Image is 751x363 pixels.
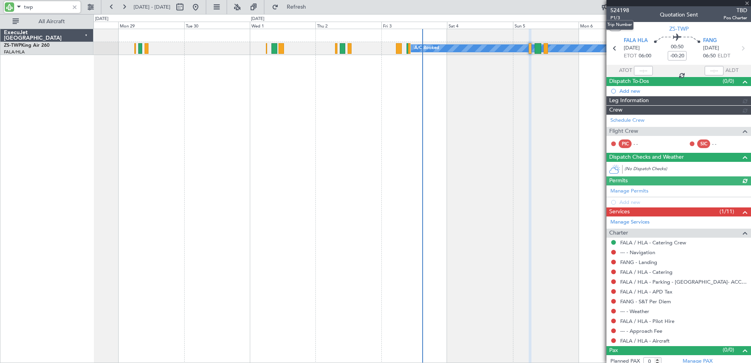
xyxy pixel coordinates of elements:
div: (No Dispatch Checks) [625,166,751,174]
a: FALA / HLA - Parking - [GEOGRAPHIC_DATA]- ACC # 1800 [620,279,747,285]
div: Sat 4 [447,22,513,29]
a: FALA/HLA [4,49,25,55]
span: ATOT [619,67,632,75]
span: 524198 [610,6,629,15]
span: 00:50 [671,43,683,51]
button: Refresh [268,1,315,13]
span: [DATE] [703,44,719,52]
span: (0/0) [723,346,734,354]
div: Fri 3 [381,22,447,29]
span: Dispatch Checks and Weather [609,153,684,162]
div: [DATE] [251,16,264,22]
a: FALA / HLA - Catering Crew [620,239,686,246]
span: 06:00 [639,52,651,60]
span: FANG [703,37,717,45]
span: Dispatch To-Dos [609,77,649,86]
span: (0/0) [723,77,734,85]
span: 06:50 [703,52,716,60]
div: Quotation Sent [660,11,698,19]
span: [DATE] [624,44,640,52]
span: ALDT [725,67,738,75]
div: [DATE] [95,16,108,22]
span: Services [609,207,630,216]
a: FALA / HLA - Pilot Hire [620,318,674,324]
span: All Aircraft [20,19,83,24]
div: Sun 5 [513,22,579,29]
span: Pos Charter [724,15,747,21]
a: --- - Navigation [620,249,655,256]
a: --- - Approach Fee [620,328,662,334]
button: All Aircraft [9,15,85,28]
a: Manage Services [610,218,650,226]
span: ZS-TWP [669,25,689,33]
span: [DATE] - [DATE] [134,4,170,11]
div: Tue 30 [184,22,250,29]
div: Mon 29 [118,22,184,29]
a: ZS-TWPKing Air 260 [4,43,49,48]
span: TBD [724,6,747,15]
a: FANG - S&T Per Diem [620,298,671,305]
a: FALA / HLA - APD Tax [620,288,672,295]
div: Trip Number [606,20,634,30]
a: FALA / HLA - Aircraft [620,337,670,344]
span: (1/11) [720,207,734,216]
div: Wed 1 [250,22,315,29]
div: Thu 2 [315,22,381,29]
span: Charter [609,229,628,238]
div: A/C Booked [414,42,439,54]
a: FANG - Landing [620,259,657,266]
span: FALA HLA [624,37,648,45]
span: ZS-TWP [4,43,21,48]
span: Refresh [280,4,313,10]
div: Add new [619,88,747,94]
a: FALA / HLA - Catering [620,269,672,275]
input: A/C (Reg. or Type) [24,1,69,13]
span: Pax [609,346,618,355]
span: ELDT [718,52,730,60]
div: Mon 6 [579,22,644,29]
span: ETOT [624,52,637,60]
a: --- - Weather [620,308,649,315]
